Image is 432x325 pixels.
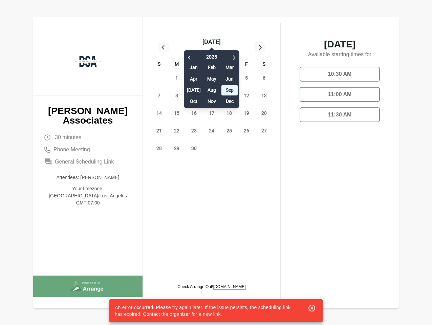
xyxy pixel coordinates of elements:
div: M [168,60,186,69]
span: Friday, September 12, 2025 [242,91,251,100]
span: Phone Meeting [53,146,90,154]
p: Available starting times for [294,49,385,61]
div: 11:30 AM [300,107,380,122]
span: An error occurred. Please try again later. If the issue persists, the scheduling link has expired... [115,305,290,317]
span: 30 minutes [55,133,81,142]
span: Friday, September 19, 2025 [242,108,251,118]
span: General Scheduling Link [55,158,114,166]
span: Sunday, September 21, 2025 [154,126,164,135]
span: Sunday, September 7, 2025 [154,91,164,100]
div: [DATE] [202,37,221,47]
span: Sunday, September 28, 2025 [154,144,164,153]
span: Monday, September 1, 2025 [172,73,181,83]
span: Monday, September 29, 2025 [172,144,181,153]
span: Tuesday, September 30, 2025 [189,144,199,153]
span: Tuesday, September 23, 2025 [189,126,199,135]
span: Wednesday, September 24, 2025 [207,126,216,135]
p: [PERSON_NAME] Associates [44,106,132,125]
span: [DATE] [294,40,385,49]
p: Attendees: [PERSON_NAME] [44,174,132,181]
span: Saturday, September 27, 2025 [259,126,269,135]
span: Friday, September 5, 2025 [242,73,251,83]
span: Saturday, September 20, 2025 [259,108,269,118]
div: 11:00 AM [300,87,380,102]
span: Tuesday, September 16, 2025 [189,108,199,118]
span: Thursday, September 25, 2025 [224,126,234,135]
a: [DOMAIN_NAME] [213,284,246,289]
span: Friday, September 26, 2025 [242,126,251,135]
div: F [238,60,256,69]
span: Thursday, September 18, 2025 [224,108,234,118]
span: Sunday, September 14, 2025 [154,108,164,118]
div: S [255,60,273,69]
span: Monday, September 8, 2025 [172,91,181,100]
span: Monday, September 15, 2025 [172,108,181,118]
span: Saturday, September 13, 2025 [259,91,269,100]
div: 10:30 AM [300,67,380,82]
span: Monday, September 22, 2025 [172,126,181,135]
div: S [150,60,168,69]
span: Saturday, September 6, 2025 [259,73,269,83]
span: Wednesday, September 17, 2025 [207,108,216,118]
p: Your timezone: [GEOGRAPHIC_DATA]/Los_Angeles GMT-07:00 [44,185,132,207]
p: Check Arrange Out! [177,284,245,289]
